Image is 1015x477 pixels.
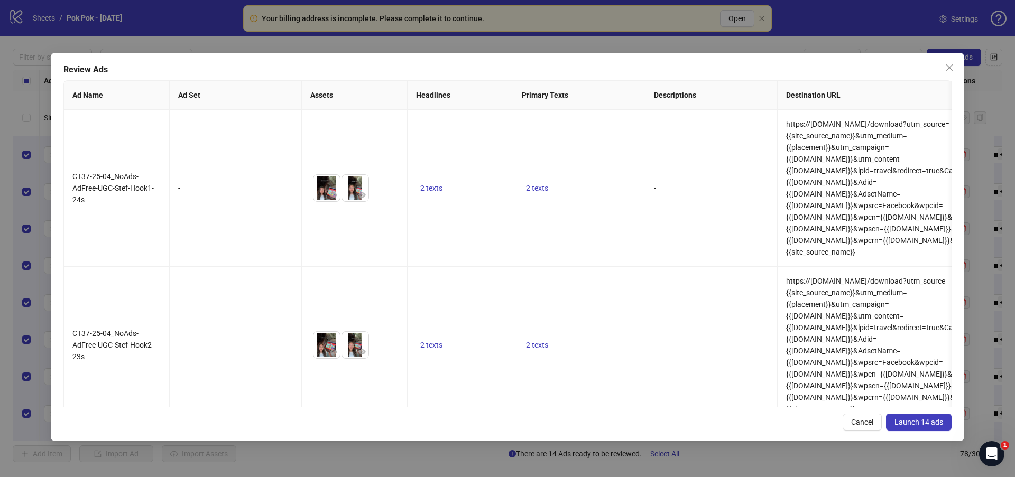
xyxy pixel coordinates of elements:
span: 2 texts [420,341,442,349]
th: Primary Texts [513,81,645,110]
span: - [654,184,656,192]
button: Preview [356,189,368,201]
span: CT37-25-04_NoAds-AdFree-UGC-Stef-Hook1-24s [72,172,154,204]
span: CT37-25-04_NoAds-AdFree-UGC-Stef-Hook2-23s [72,329,154,361]
span: Launch 14 ads [894,418,943,426]
th: Ad Name [64,81,170,110]
th: Destination URL [778,81,967,110]
button: 2 texts [522,339,552,351]
span: 2 texts [526,184,548,192]
img: Asset 2 [342,175,368,201]
button: Cancel [843,414,882,431]
button: Launch 14 ads [886,414,952,431]
span: 1 [1001,441,1009,450]
span: eye [358,348,366,356]
div: - [178,339,293,351]
button: 2 texts [416,339,447,351]
th: Assets [302,81,408,110]
button: Preview [327,345,340,358]
span: 2 texts [420,184,442,192]
span: 2 texts [526,341,548,349]
th: Headlines [408,81,513,110]
th: Ad Set [170,81,302,110]
span: https://[DOMAIN_NAME]/download?utm_source={{site_source_name}}&utm_medium={{placement}}&utm_campa... [786,277,988,413]
button: Preview [327,189,340,201]
th: Descriptions [645,81,778,110]
button: 2 texts [522,182,552,194]
img: Asset 2 [342,332,368,358]
button: Close [941,59,958,76]
iframe: Intercom live chat [979,441,1004,466]
span: eye [330,348,337,356]
button: Preview [356,345,368,358]
span: https://[DOMAIN_NAME]/download?utm_source={{site_source_name}}&utm_medium={{placement}}&utm_campa... [786,120,988,256]
span: eye [330,191,337,199]
img: Asset 1 [313,332,340,358]
div: Review Ads [63,63,952,76]
div: - [178,182,293,194]
button: 2 texts [416,182,447,194]
span: close [945,63,954,72]
span: - [654,341,656,349]
img: Asset 1 [313,175,340,201]
span: eye [358,191,366,199]
span: Cancel [851,418,873,426]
